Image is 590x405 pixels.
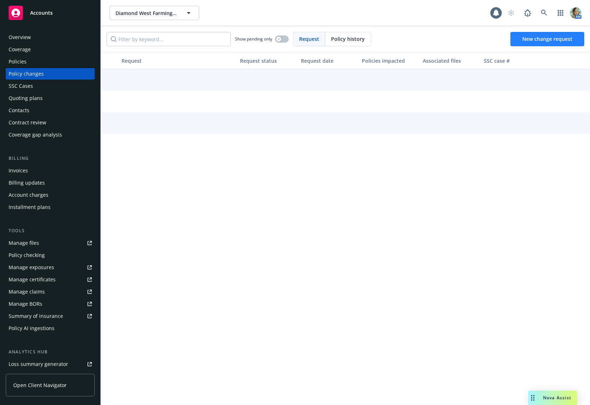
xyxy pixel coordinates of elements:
div: Policy changes [9,68,44,80]
a: Manage certificates [6,274,95,285]
a: Manage claims [6,286,95,297]
span: Open Client Navigator [13,381,67,389]
span: Accounts [30,10,53,16]
a: Loss summary generator [6,358,95,370]
a: Quoting plans [6,92,95,104]
div: Summary of insurance [9,310,63,322]
a: Manage exposures [6,262,95,273]
button: Nova Assist [528,391,577,405]
a: Installment plans [6,201,95,213]
a: Invoices [6,165,95,176]
button: Policies impacted [359,52,420,69]
button: Request status [237,52,298,69]
a: Report a Bug [520,6,535,20]
div: Billing [6,155,95,162]
button: Diamond West Farming Company Inc. et al [109,6,199,20]
div: Request date [301,57,356,65]
span: Request [299,35,319,43]
a: Contacts [6,105,95,116]
a: Accounts [6,3,95,23]
div: Loss summary generator [9,358,68,370]
img: photo [570,7,581,19]
button: Request date [298,52,359,69]
a: New change request [510,32,584,46]
div: Policies impacted [362,57,417,65]
div: Policy checking [9,249,45,261]
a: Manage files [6,237,95,249]
div: Coverage [9,44,31,55]
span: Policy history [331,35,365,43]
div: Tools [6,227,95,234]
a: Policies [6,56,95,67]
div: Contract review [9,117,46,128]
a: Overview [6,32,95,43]
span: Diamond West Farming Company Inc. et al [115,9,178,17]
a: Search [537,6,551,20]
div: Installment plans [9,201,51,213]
a: Summary of insurance [6,310,95,322]
a: Start snowing [504,6,518,20]
div: SSC Cases [9,80,33,92]
div: SSC case # [484,57,532,65]
a: Policy changes [6,68,95,80]
div: Policies [9,56,27,67]
div: Account charges [9,189,48,201]
div: Drag to move [528,391,537,405]
div: Manage certificates [9,274,56,285]
div: Invoices [9,165,28,176]
div: Coverage gap analysis [9,129,62,140]
div: Policy AI ingestions [9,323,55,334]
button: Associated files [420,52,481,69]
div: Analytics hub [6,348,95,356]
div: Contacts [9,105,29,116]
span: Show pending only [235,36,272,42]
div: Quoting plans [9,92,43,104]
a: Policy AI ingestions [6,323,95,334]
input: Filter by keyword... [107,32,231,46]
a: Switch app [553,6,568,20]
a: Coverage gap analysis [6,129,95,140]
a: Billing updates [6,177,95,189]
a: Coverage [6,44,95,55]
span: New change request [522,35,572,42]
div: Overview [9,32,31,43]
div: Billing updates [9,177,45,189]
a: Contract review [6,117,95,128]
div: Request status [240,57,295,65]
button: SSC case # [481,52,535,69]
div: Manage exposures [9,262,54,273]
a: SSC Cases [6,80,95,92]
a: Manage BORs [6,298,95,310]
a: Policy checking [6,249,95,261]
span: Nova Assist [543,395,571,401]
div: Manage files [9,237,39,249]
button: Request [119,52,237,69]
div: Manage BORs [9,298,42,310]
div: Manage claims [9,286,45,297]
div: Request [122,57,234,65]
div: Associated files [423,57,478,65]
a: Account charges [6,189,95,201]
